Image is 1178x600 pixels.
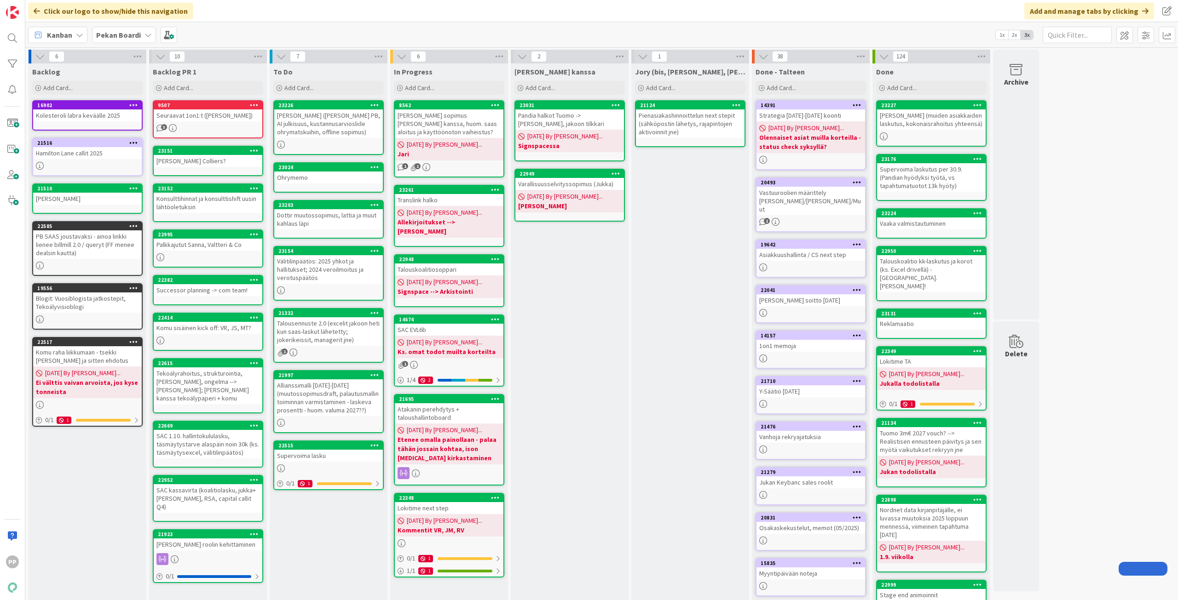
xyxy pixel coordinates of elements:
span: [DATE] By [PERSON_NAME]... [768,123,844,133]
div: Vanhoja rekryajatuksia [756,431,865,443]
div: Vastuuroolien määrittely [PERSON_NAME]/[PERSON_NAME]/Muut [756,187,865,215]
a: 21710Y-Säätiö [DATE] [756,376,866,414]
div: 23031 [515,101,624,109]
img: Visit kanbanzone.com [6,6,19,19]
div: PB SAAS joustavaksi - ainoa linkki lienee billmill 2.0 / queryt (FF menee dealsin kautta) [33,230,142,259]
div: 22585 [33,222,142,230]
div: 19642Asiakkuushallinta / CS next step [756,240,865,261]
span: 0 / 1 [286,479,295,488]
a: 23152Konsulttihinnat ja konsulttishift uusin lähtöoletuksin [153,183,263,222]
div: SAC EVL6b [395,324,503,336]
div: 23024 [274,163,383,171]
div: Blogit: Vuosiblogista jatkostepit, Tekoälyvisioblogi [33,292,142,313]
div: 22348 [395,494,503,502]
div: 22382Successor planning -> com team! [154,276,262,296]
span: 1 [402,361,408,367]
div: 21710 [761,378,865,384]
span: [DATE] By [PERSON_NAME]... [407,425,482,435]
b: Signspacessa [518,141,621,150]
span: Kanban [47,29,72,40]
a: 23227[PERSON_NAME] (muiden asiakkaiden laskutus, kokonaisrahoitus yhteensä) [876,100,987,147]
div: 23261 [395,186,503,194]
span: Add Card... [43,84,73,92]
div: 21332Talousennuste 2.0 (excelit jakoon heti kun saas-laskut lähetetty; jokerikeissit, managerit jne) [274,309,383,346]
div: 21510 [33,184,142,193]
div: 23151 [154,147,262,155]
div: SAC kassavirta (koalitiolasku, jukka+[PERSON_NAME], RSA, capital callit Q4) [154,484,262,513]
span: Add Card... [887,84,917,92]
div: 0/11 [274,478,383,489]
b: Jukan todolistalla [880,467,983,476]
div: 22995 [154,230,262,239]
div: 23203 [278,202,383,208]
span: [DATE] By [PERSON_NAME]... [407,208,482,217]
div: 22382 [154,276,262,284]
a: 23031Pandia halkot Tuomo -> [PERSON_NAME], jakoon tilkkari[DATE] By [PERSON_NAME]...Signspacessa [514,100,625,161]
span: [DATE] By [PERSON_NAME]... [527,131,603,141]
div: 23151[PERSON_NAME] Colliers? [154,147,262,167]
div: 21332 [278,310,383,316]
div: Jukan Keybanc sales roolit [756,476,865,488]
div: 21710 [756,377,865,385]
div: 21476 [756,423,865,431]
div: 23176Supervoima laskutus per 30.9. (Pandian hyödyksi työtä, vs tapahtumatuotot 13k hyöty) [877,155,986,192]
a: 23224Vaaka valmistautuminen [876,208,987,239]
b: Allekirjoitukset --> [PERSON_NAME] [398,217,501,236]
a: 21923[PERSON_NAME] roolin kehittäminen0/1 [153,529,263,583]
span: 1 [764,218,770,224]
a: 21695Atakanin perehdytys + taloushallintoboard[DATE] By [PERSON_NAME]...Etenee omalla painollaan ... [394,394,504,486]
span: Add Card... [284,84,314,92]
span: Add Card... [525,84,555,92]
div: 19556Blogit: Vuosiblogista jatkostepit, Tekoälyvisioblogi [33,284,142,313]
b: Ei välttis vaivan arvoista, jos kyse tonneista [36,378,139,396]
a: 21124Pienasiakashinnoittelun next stepit (sähköpostin lähetys, rajapintojen aktivoinnit jne) [635,100,745,147]
div: Tekoälyrahoitus, strukturointia, [PERSON_NAME], ongelma --> [PERSON_NAME]; [PERSON_NAME] kanssa t... [154,367,262,404]
div: 22382 [158,277,262,283]
div: 21510[PERSON_NAME] [33,184,142,205]
div: Osakaskekustelut, memot (05/2025) [756,522,865,534]
div: Atakanin perehdytys + taloushallintoboard [395,403,503,423]
a: 22585PB SAAS joustavaksi - ainoa linkki lienee billmill 2.0 / queryt (FF menee dealsin kautta) [32,221,143,276]
div: 22041[PERSON_NAME] soitto [DATE] [756,286,865,306]
span: [DATE] By [PERSON_NAME]... [527,192,603,201]
div: Supervoima laskutus per 30.9. (Pandian hyödyksi työtä, vs tapahtumatuotot 13k hyöty) [877,163,986,192]
div: 1on1 memoja [756,340,865,352]
div: Komu sisäinen kick off: VR, JS, MT? [154,322,262,334]
div: Hamilton Lane callit 2025 [33,147,142,159]
div: 21476Vanhoja rekryajatuksia [756,423,865,443]
div: 22669 [154,422,262,430]
div: 22952 [158,477,262,483]
div: 22898 [881,497,986,503]
a: 22517Komu raha liikkumaan - tsekki [PERSON_NAME] ja sitten ehdotus[DATE] By [PERSON_NAME]...Ei vä... [32,337,143,427]
a: 23226[PERSON_NAME] ([PERSON_NAME] PB, AI julkisuus, kustannusarvioslide ohrymatskuihin, offline s... [273,100,384,155]
b: Jari [398,149,501,159]
div: 2 [418,377,433,384]
span: Add Card... [767,84,796,92]
div: 23261Translink halko [395,186,503,206]
div: 23224 [877,209,986,217]
div: 22995 [158,231,262,238]
a: 19556Blogit: Vuosiblogista jatkostepit, Tekoälyvisioblogi [32,283,143,330]
div: 22515 [278,442,383,449]
div: Pandia halkot Tuomo -> [PERSON_NAME], jakoon tilkkari [515,109,624,130]
div: 19556 [37,285,142,291]
div: 22950 [877,247,986,255]
a: 19642Asiakkuushallinta / CS next step [756,240,866,278]
div: 22515 [274,441,383,450]
div: 21279 [756,468,865,476]
div: Seuraavat 1on1:t ([PERSON_NAME]) [154,109,262,121]
div: 14391Strategia [DATE]-[DATE] koonti [756,101,865,121]
div: 14391 [761,102,865,109]
div: 8562[PERSON_NAME] sopimus [PERSON_NAME] kanssa, huom. saas aloitus ja käyttöönoton vaiheistus? [395,101,503,138]
div: 22615Tekoälyrahoitus, strukturointia, [PERSON_NAME], ongelma --> [PERSON_NAME]; [PERSON_NAME] kan... [154,359,262,404]
b: Signspace --> Arkistointi [398,287,501,296]
a: 22898Nordnet data kirjanpitäjälle, ei luvassa muutoksia 2025 loppuun mennessä, viimeinen tapahtum... [876,495,987,572]
div: 22585PB SAAS joustavaksi - ainoa linkki lienee billmill 2.0 / queryt (FF menee dealsin kautta) [33,222,142,259]
a: 22349Lokitime TA[DATE] By [PERSON_NAME]...Jukalla todolistalla0/11 [876,346,987,411]
span: 1 [282,349,288,354]
div: SAC 1.10. hallintokululasku, täsmäytystarve alaspäin noin 30k (ks. täsmäytysexcel, välitilinpäätös) [154,430,262,458]
a: 20831Osakaskekustelut, memot (05/2025) [756,513,866,551]
div: 22517Komu raha liikkumaan - tsekki [PERSON_NAME] ja sitten ehdotus [33,338,142,366]
div: Ohrymemo [274,171,383,183]
b: Etenee omalla painollaan - palaa tähän jossain kohtaa, ison [MEDICAL_DATA] kirkastaminen [398,435,501,463]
